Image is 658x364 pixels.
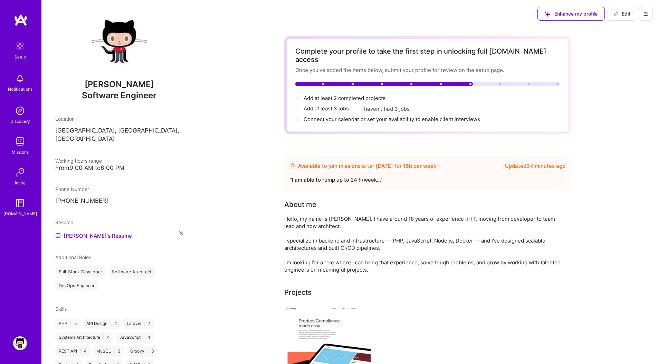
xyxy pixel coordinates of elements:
[147,348,149,354] span: |
[284,215,561,273] div: Hello, my name is [PERSON_NAME]. I have around 18 years of experience in IT, moving from develope...
[116,332,154,343] div: JavaScript 4
[284,287,312,298] div: Projects
[505,162,565,170] div: Updated 34 minutes ago
[123,318,154,329] div: Laravel 4
[93,346,124,357] div: MySQL 3
[83,318,121,329] div: API Design 4
[284,199,316,210] div: Tell us a little about yourself
[144,321,145,326] span: |
[55,219,73,225] span: Resume
[103,335,104,340] span: |
[13,104,27,118] img: discovery
[110,321,112,326] span: |
[13,196,27,210] img: guide book
[361,105,410,112] button: I haven't had 3 jobs
[304,95,385,101] span: Add at least 2 completed projects
[3,210,37,217] div: [DOMAIN_NAME]
[290,176,565,184] div: “ I am able to rump up to 24 h/week... ”
[11,336,29,350] a: User Avatar
[545,11,550,17] i: icon SuggestedTeams
[80,348,81,354] span: |
[298,162,438,170] div: Available to join missions after [DATE] for h per week .
[8,85,32,93] div: Notifications
[179,231,183,235] i: icon Close
[114,348,115,354] span: |
[608,7,636,21] button: Edit
[613,10,630,17] span: Edit
[143,335,145,340] span: |
[13,39,27,53] img: setup
[127,346,158,357] div: Groovy 3
[295,66,560,74] div: Once you’ve added the items below, submit your profile for review on the setup page.
[55,115,183,122] div: Location
[55,231,132,240] a: [PERSON_NAME]'s Resume
[13,135,27,148] img: teamwork
[290,163,295,169] img: Availability
[55,79,183,90] span: [PERSON_NAME]
[55,318,80,329] div: PHP 5
[55,332,113,343] div: Systems Architecture 4
[82,90,156,100] span: Software Engineer
[55,164,183,172] div: From 9:00 AM to 6:00 PM
[284,287,312,298] div: Add projects you've worked on
[92,14,147,69] img: User Avatar
[55,233,61,238] img: Resume
[13,72,27,85] img: bell
[55,197,183,205] p: [PHONE_NUMBER]
[13,336,27,350] img: User Avatar
[55,254,91,260] span: Additional Roles
[284,199,316,210] div: About me
[10,118,30,125] div: Discovery
[55,127,183,143] p: [GEOGRAPHIC_DATA], [GEOGRAPHIC_DATA], [GEOGRAPHIC_DATA]
[55,346,90,357] div: REST API 4
[403,163,409,169] span: 16
[545,10,598,17] span: Enhance my profile
[14,14,28,26] img: logo
[12,148,29,156] div: Missions
[55,306,67,312] span: Skills
[304,105,349,112] span: Add at least 3 jobs
[55,158,102,164] span: Working hours range
[15,53,26,61] div: Setup
[608,7,636,21] div: null
[304,116,480,122] span: Connect your calendar or set your availability to enable client interviews
[70,321,71,326] span: |
[108,266,155,277] div: Software Architect
[15,179,26,186] div: Invite
[295,47,560,64] div: Complete your profile to take the first step in unlocking full [DOMAIN_NAME] access
[13,165,27,179] img: Invite
[55,280,98,291] div: DevOps Engineer
[537,7,605,21] button: Enhance my profile
[55,266,106,277] div: Full-Stack Developer
[55,186,89,192] span: Phone Number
